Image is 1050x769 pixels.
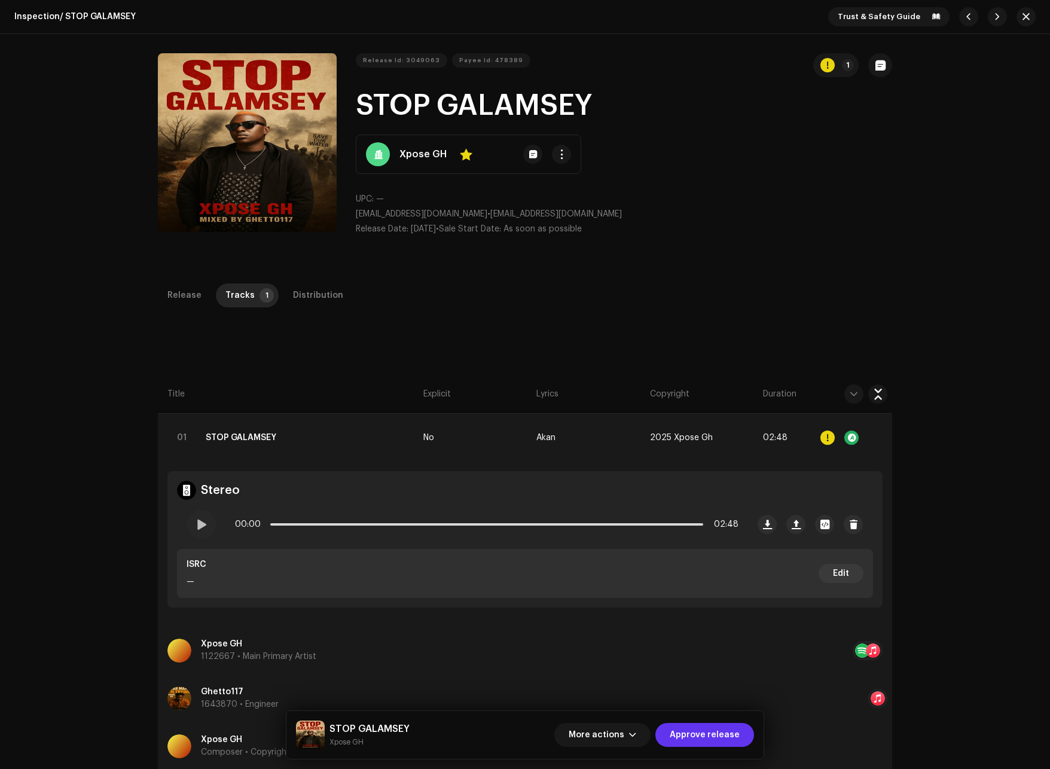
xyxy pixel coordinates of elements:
span: Lyrics [536,388,558,400]
button: Payee Id: 478389 [452,53,530,68]
h5: STOP GALAMSEY [329,722,410,736]
p: 1122667 • Main Primary Artist [201,651,316,663]
p-badge: 1 [260,288,274,303]
p: — [187,576,206,588]
p: Xpose GH [201,638,316,651]
span: • [356,225,439,233]
strong: Xpose GH [399,147,447,161]
button: Release Id: 3049063 [356,53,447,68]
p: Ghetto117 [201,686,279,698]
button: Edit [819,564,863,583]
img: 2b0b9405-7f36-4aa2-b6c2-99a4460f991c [296,721,325,749]
span: Release Date: [356,225,408,233]
button: Approve release [655,723,754,747]
div: Tracks [225,283,255,307]
span: Explicit [423,388,451,400]
span: Payee Id: 478389 [459,48,523,72]
small: STOP GALAMSEY [329,736,410,748]
span: 02:48 [763,434,787,442]
span: Sale Start Date: [439,225,501,233]
span: 02:48 [708,512,738,536]
span: — [376,195,384,203]
span: As soon as possible [503,225,582,233]
button: More actions [554,723,651,747]
span: 00:00 [235,512,265,536]
span: UPC: [356,195,374,203]
strong: STOP GALAMSEY [206,426,276,450]
p: • [356,208,892,221]
span: No [423,434,434,443]
p: Composer • Copyright control (self-published) [201,746,385,759]
p: ISRC [187,559,206,571]
p-badge: 1 [842,59,854,71]
span: Approve release [670,723,740,747]
span: [EMAIL_ADDRESS][DOMAIN_NAME] [356,210,487,218]
button: 1 [813,53,859,77]
span: 2025 Xpose Gh [650,434,713,443]
span: More actions [569,723,624,747]
span: [EMAIL_ADDRESS][DOMAIN_NAME] [490,210,622,218]
span: Akan [536,434,555,443]
div: Distribution [293,283,343,307]
span: [DATE] [411,225,436,233]
span: Copyright [650,388,689,400]
span: Release Id: 3049063 [363,48,440,72]
p: Xpose GH [201,734,385,746]
p: 1643870 • Engineer [201,698,279,711]
h1: STOP GALAMSEY [356,87,892,125]
div: Release [167,283,202,307]
span: Duration [763,388,796,400]
h4: Stereo [201,483,240,498]
span: Edit [833,562,849,585]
